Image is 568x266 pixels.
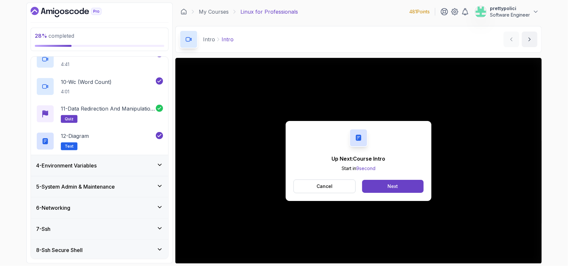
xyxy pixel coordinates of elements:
span: Text [65,144,74,149]
button: Cancel [293,180,356,193]
p: Start in [332,165,385,172]
div: Next [387,183,398,190]
button: Next [362,180,424,193]
p: 4:41 [61,61,103,68]
button: next content [522,32,537,47]
button: previous content [504,32,519,47]
p: prettypolici [490,5,530,12]
span: quiz [65,116,74,122]
p: 10 - Wc (Word Count) [61,78,112,86]
span: 9 second [356,166,375,171]
p: 481 Points [409,8,430,15]
p: Up Next: Course Intro [332,155,385,163]
h3: 6 - Networking [36,204,70,212]
p: 12 - Diagram [61,132,89,140]
p: Linux for Professionals [240,8,298,16]
button: 10-Wc (Word Count)4:01 [36,77,163,96]
button: 8-Ssh Secure Shell [31,240,168,260]
button: 7-Ssh [31,219,168,239]
a: My Courses [199,8,229,16]
p: 4:01 [61,88,112,95]
p: Intro [203,35,215,43]
h3: 7 - Ssh [36,225,50,233]
button: 9-Find Command4:41 [36,50,163,68]
button: 4-Environment Variables [31,155,168,176]
button: 5-System Admin & Maintenance [31,176,168,197]
p: Cancel [317,183,332,190]
h3: 4 - Environment Variables [36,162,97,169]
img: user profile image [475,6,487,18]
button: user profile imageprettypoliciSoftware Engineer [474,5,539,18]
a: Dashboard [31,7,116,17]
p: Software Engineer [490,12,530,18]
iframe: 1 - Intro [175,58,542,264]
p: Intro [222,35,234,43]
span: completed [35,33,74,39]
span: 28 % [35,33,47,39]
button: 12-DiagramText [36,132,163,150]
p: 11 - Data Redirection and Manipulation Quiz [61,105,156,113]
button: 6-Networking [31,197,168,218]
h3: 5 - System Admin & Maintenance [36,183,115,191]
h3: 8 - Ssh Secure Shell [36,246,83,254]
button: 11-Data Redirection and Manipulation Quizquiz [36,105,163,123]
a: Dashboard [181,8,187,15]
